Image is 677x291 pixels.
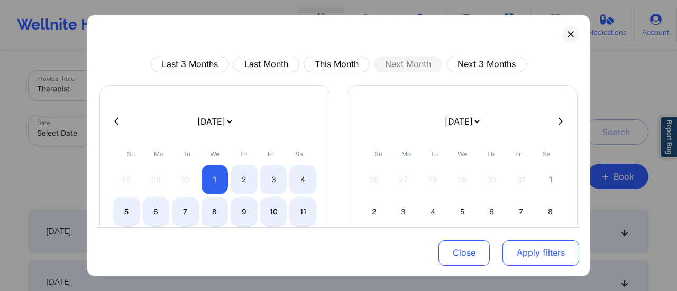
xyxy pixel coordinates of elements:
[543,150,551,158] abbr: Saturday
[374,57,442,72] button: Next Month
[268,150,274,158] abbr: Friday
[202,165,228,194] div: Wed Oct 01 2025
[304,57,370,72] button: This Month
[478,197,505,227] div: Thu Nov 06 2025
[239,150,247,158] abbr: Thursday
[260,197,287,227] div: Fri Oct 10 2025
[515,150,522,158] abbr: Friday
[401,150,411,158] abbr: Monday
[458,150,467,158] abbr: Wednesday
[143,197,170,227] div: Mon Oct 06 2025
[487,150,495,158] abbr: Thursday
[233,57,299,72] button: Last Month
[390,197,417,227] div: Mon Nov 03 2025
[289,197,316,227] div: Sat Oct 11 2025
[127,150,135,158] abbr: Sunday
[202,197,228,227] div: Wed Oct 08 2025
[431,150,438,158] abbr: Tuesday
[154,150,163,158] abbr: Monday
[289,165,316,194] div: Sat Oct 04 2025
[508,197,535,227] div: Fri Nov 07 2025
[438,240,490,265] button: Close
[361,197,388,227] div: Sun Nov 02 2025
[260,165,287,194] div: Fri Oct 03 2025
[449,197,476,227] div: Wed Nov 05 2025
[151,57,229,72] button: Last 3 Months
[113,197,140,227] div: Sun Oct 05 2025
[183,150,190,158] abbr: Tuesday
[446,57,527,72] button: Next 3 Months
[231,165,258,194] div: Thu Oct 02 2025
[210,150,219,158] abbr: Wednesday
[172,197,199,227] div: Tue Oct 07 2025
[231,197,258,227] div: Thu Oct 09 2025
[537,197,564,227] div: Sat Nov 08 2025
[537,165,564,194] div: Sat Nov 01 2025
[374,150,382,158] abbr: Sunday
[419,197,446,227] div: Tue Nov 04 2025
[295,150,303,158] abbr: Saturday
[502,240,579,265] button: Apply filters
